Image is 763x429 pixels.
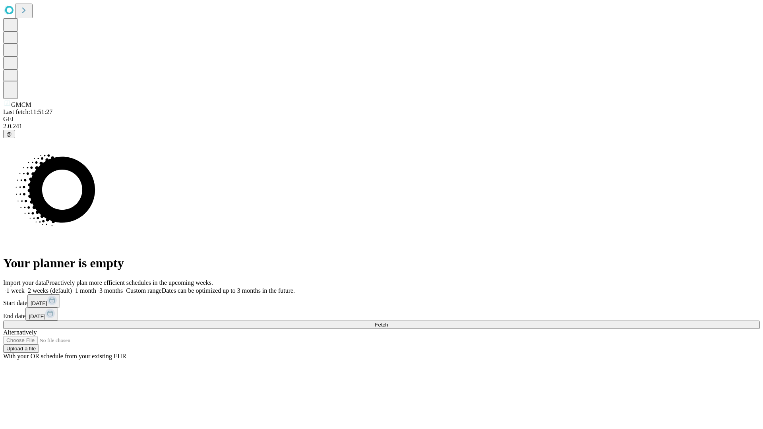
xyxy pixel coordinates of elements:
[3,321,760,329] button: Fetch
[3,116,760,123] div: GEI
[3,279,46,286] span: Import your data
[3,108,52,115] span: Last fetch: 11:51:27
[3,353,126,359] span: With your OR schedule from your existing EHR
[28,287,72,294] span: 2 weeks (default)
[3,307,760,321] div: End date
[126,287,161,294] span: Custom range
[75,287,96,294] span: 1 month
[3,294,760,307] div: Start date
[3,130,15,138] button: @
[11,101,31,108] span: GMCM
[375,322,388,328] span: Fetch
[31,300,47,306] span: [DATE]
[162,287,295,294] span: Dates can be optimized up to 3 months in the future.
[46,279,213,286] span: Proactively plan more efficient schedules in the upcoming weeks.
[3,344,39,353] button: Upload a file
[3,256,760,271] h1: Your planner is empty
[99,287,123,294] span: 3 months
[27,294,60,307] button: [DATE]
[6,287,25,294] span: 1 week
[6,131,12,137] span: @
[29,313,45,319] span: [DATE]
[3,329,37,336] span: Alternatively
[25,307,58,321] button: [DATE]
[3,123,760,130] div: 2.0.241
